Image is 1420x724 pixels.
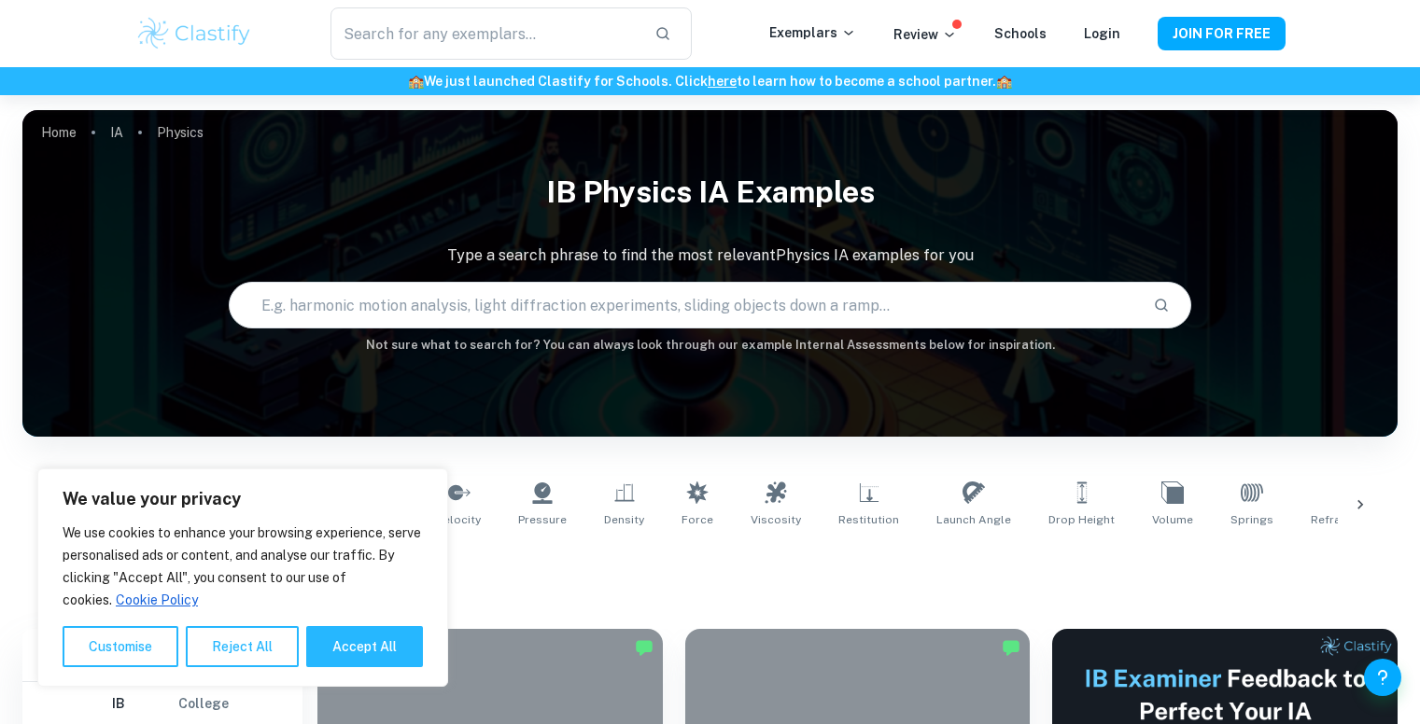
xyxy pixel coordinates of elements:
p: We use cookies to enhance your browsing experience, serve personalised ads or content, and analys... [63,522,423,611]
button: Customise [63,626,178,667]
span: Restitution [838,511,899,528]
span: Pressure [518,511,567,528]
img: Marked [1002,638,1020,657]
span: Drop Height [1048,511,1115,528]
button: Help and Feedback [1364,659,1401,696]
p: Physics [157,122,204,143]
span: Force [682,511,713,528]
span: Viscosity [751,511,801,528]
h6: Not sure what to search for? You can always look through our example Internal Assessments below f... [22,336,1398,355]
a: Home [41,119,77,146]
a: IA [110,119,123,146]
h1: IB Physics IA examples [22,162,1398,222]
a: Schools [994,26,1047,41]
span: Refractive Index [1311,511,1399,528]
img: Marked [635,638,654,657]
input: E.g. harmonic motion analysis, light diffraction experiments, sliding objects down a ramp... [230,279,1138,331]
button: Search [1146,289,1177,321]
button: Accept All [306,626,423,667]
h6: Filter exemplars [22,629,302,681]
input: Search for any exemplars... [330,7,639,60]
p: Review [893,24,957,45]
a: Cookie Policy [115,592,199,608]
span: Density [604,511,644,528]
p: Type a search phrase to find the most relevant Physics IA examples for you [22,244,1398,267]
button: Reject All [186,626,299,667]
span: 🏫 [996,74,1012,89]
span: 🏫 [408,74,424,89]
h6: We just launched Clastify for Schools. Click to learn how to become a school partner. [4,71,1416,91]
span: Springs [1230,511,1273,528]
span: Launch Angle [936,511,1011,528]
a: Login [1084,26,1120,41]
a: here [708,74,737,89]
img: Clastify logo [135,15,254,52]
button: JOIN FOR FREE [1158,17,1286,50]
h1: All Physics IA Examples [91,550,1329,584]
p: We value your privacy [63,488,423,510]
span: Velocity [437,511,481,528]
p: Exemplars [769,22,856,43]
div: We value your privacy [37,468,448,687]
span: Volume [1152,511,1193,528]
